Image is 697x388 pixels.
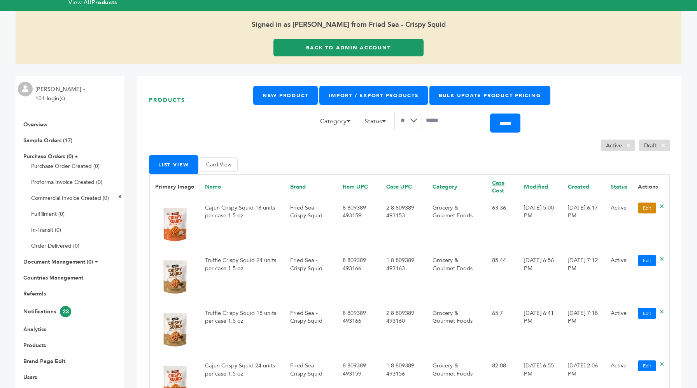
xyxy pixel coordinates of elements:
[568,183,589,191] a: Created
[31,210,65,218] a: Fulfillment (0)
[386,183,412,191] a: Case UPC
[337,199,381,251] td: 8 809389 493159
[427,251,487,304] td: Grocery & Gourmet Foods
[285,251,337,304] td: Fried Sea - Crispy Squid
[31,178,102,186] a: Proforma Invoice Created (0)
[518,304,562,357] td: [DATE] 6:41 PM
[155,257,194,296] img: No Image
[492,179,504,194] a: Case Cost
[149,175,200,199] th: Primary Image
[18,82,33,96] img: profile.png
[343,183,368,191] a: Item UPC
[605,199,632,251] td: Active
[433,183,457,191] a: Category
[638,308,656,319] a: Edit
[273,39,424,56] a: Back to Admin Account
[638,203,656,213] a: Edit
[23,358,65,365] a: Brand Page Edit
[487,251,518,304] td: 85.44
[31,226,61,234] a: In-Transit (0)
[518,251,562,304] td: [DATE] 6:56 PM
[605,304,632,357] td: Active
[562,304,605,357] td: [DATE] 7:18 PM
[23,274,83,281] a: Countries Management
[622,141,635,150] span: ×
[31,194,109,202] a: Commercial Invoice Created (0)
[524,183,548,191] a: Modified
[16,11,681,39] span: Signed in as [PERSON_NAME] from Fried Sea - Crispy Squid
[361,117,394,130] li: Status
[23,258,93,266] a: Document Management (0)
[60,306,71,317] span: 23
[149,155,198,174] button: List View
[149,86,253,114] h1: Products
[253,86,318,105] a: New Product
[200,304,285,357] td: Truffle Crispy Squid 18 units per case 1.5 oz
[319,86,427,105] a: Import / Export Products
[611,183,627,191] a: Status
[23,326,46,333] a: Analytics
[337,251,381,304] td: 8 809389 493166
[381,199,427,251] td: 2 8 809389 493153
[632,175,669,199] th: Actions
[487,304,518,357] td: 65.7
[562,199,605,251] td: [DATE] 6:17 PM
[518,199,562,251] td: [DATE] 5:00 PM
[657,141,670,150] span: ×
[487,199,518,251] td: 63.36
[605,251,632,304] td: Active
[35,85,87,103] li: [PERSON_NAME] - 101 login(s)
[316,117,359,130] li: Category
[638,255,656,266] a: Edit
[638,360,656,371] a: Edit
[601,140,635,151] li: Active
[155,310,194,349] img: No Image
[23,342,46,349] a: Products
[23,374,37,381] a: Users
[205,183,221,191] a: Name
[23,153,73,160] a: Purchase Orders (0)
[426,111,486,130] input: Search
[427,304,487,357] td: Grocery & Gourmet Foods
[562,251,605,304] td: [DATE] 7:12 PM
[381,251,427,304] td: 1 8 809389 493163
[200,251,285,304] td: Truffle Crispy Squid 24 units per case 1.5 oz
[337,304,381,357] td: 8 809389 493166
[639,140,670,151] li: Draft
[23,290,46,297] a: Referrals
[31,163,100,170] a: Purchase Order Created (0)
[23,137,72,144] a: Sample Orders (17)
[285,199,337,251] td: Fried Sea - Crispy Squid
[23,308,71,315] a: Notifications23
[427,199,487,251] td: Grocery & Gourmet Foods
[23,121,47,128] a: Overview
[429,86,550,105] a: Bulk Update Product Pricing
[290,183,306,191] a: Brand
[381,304,427,357] td: 2 8 809389 493160
[155,204,194,243] img: No Image
[31,242,79,250] a: Order Delivered (0)
[285,304,337,357] td: Fried Sea - Crispy Squid
[200,199,285,251] td: Cajun Crispy Squid 18 units per case 1.5 oz
[200,157,238,172] button: Card View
